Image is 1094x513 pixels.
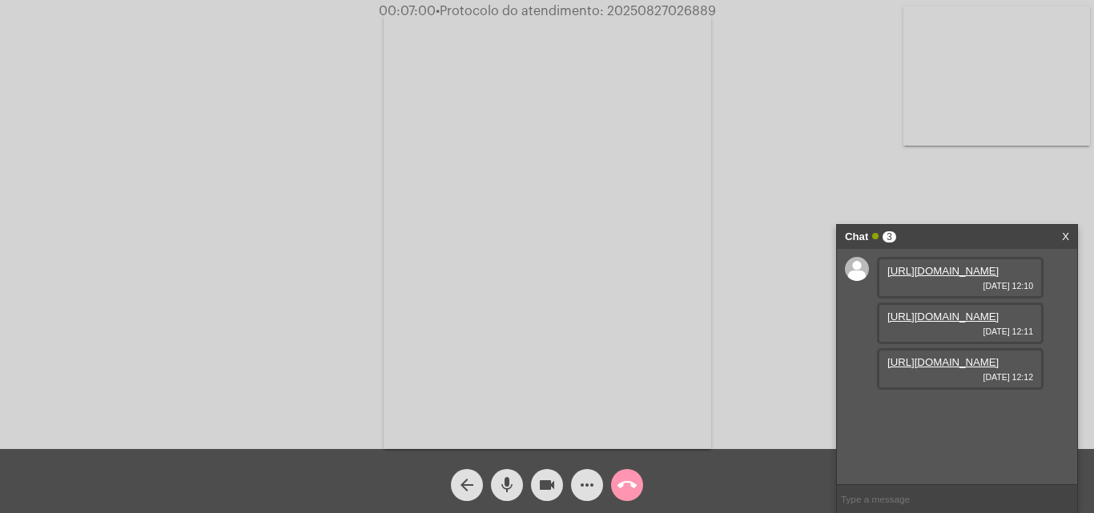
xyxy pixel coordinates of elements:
[887,356,999,368] a: [URL][DOMAIN_NAME]
[887,327,1033,336] span: [DATE] 12:11
[887,311,999,323] a: [URL][DOMAIN_NAME]
[845,225,868,249] strong: Chat
[1062,225,1069,249] a: X
[436,5,716,18] span: Protocolo do atendimento: 20250827026889
[883,231,896,242] span: 3
[887,265,999,277] a: [URL][DOMAIN_NAME]
[887,281,1033,291] span: [DATE] 12:10
[617,475,637,495] mat-icon: call_end
[872,233,879,239] span: Online
[497,475,517,495] mat-icon: mic
[887,372,1033,382] span: [DATE] 12:12
[379,5,436,18] span: 00:07:00
[837,485,1077,513] input: Type a message
[457,475,477,495] mat-icon: arrow_back
[577,475,597,495] mat-icon: more_horiz
[436,5,440,18] span: •
[537,475,557,495] mat-icon: videocam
